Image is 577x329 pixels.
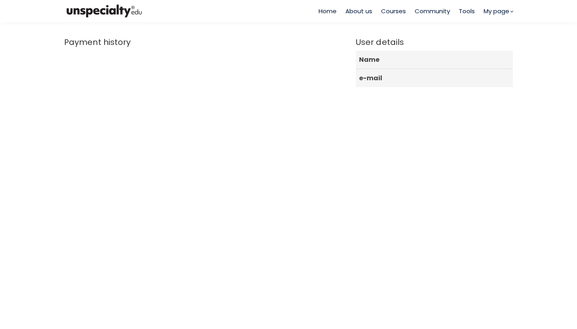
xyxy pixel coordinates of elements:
[381,6,406,16] a: Courses
[459,6,475,16] a: Tools
[484,6,509,16] span: My page
[356,36,513,49] span: User details
[484,6,513,16] a: My page
[359,73,510,83] span: e-mail
[319,6,337,16] a: Home
[415,6,450,16] a: Community
[345,6,372,16] a: About us
[64,3,144,19] img: bc390a18feecddb333977e298b3a00a1.png
[359,55,510,65] span: Name
[64,36,348,49] span: Payment history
